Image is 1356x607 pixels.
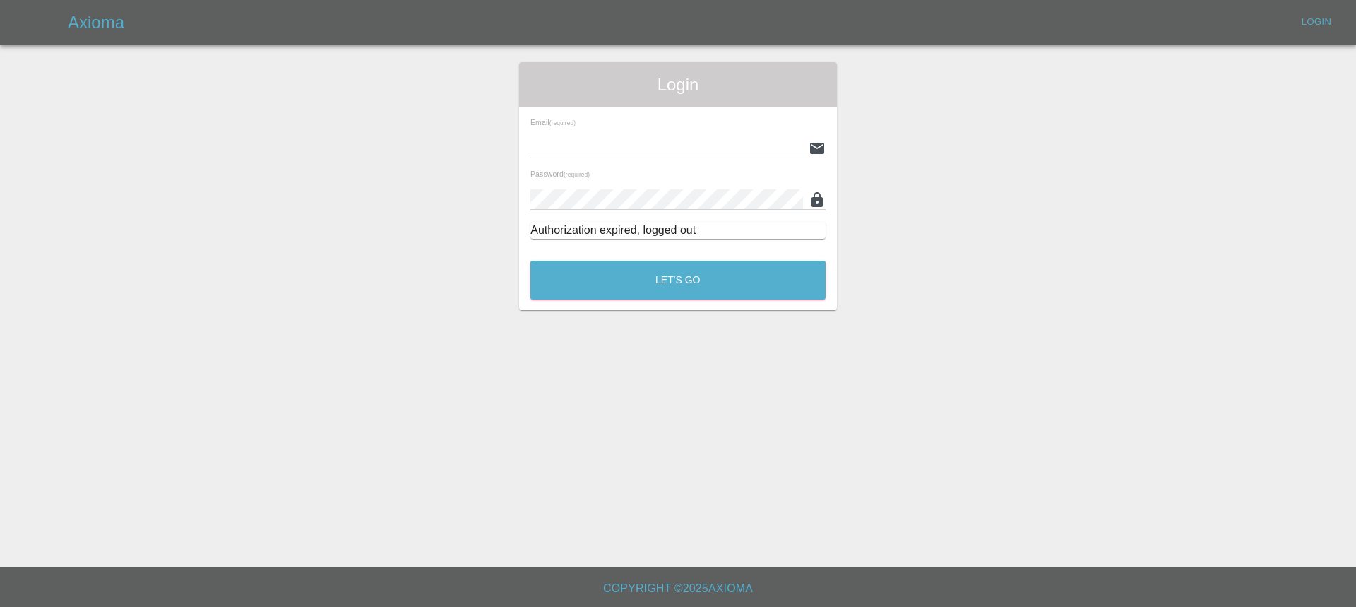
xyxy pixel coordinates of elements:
[68,11,124,34] h5: Axioma
[530,170,590,178] span: Password
[564,172,590,178] small: (required)
[530,118,576,126] span: Email
[530,222,826,239] div: Authorization expired, logged out
[549,120,576,126] small: (required)
[1294,11,1339,33] a: Login
[11,579,1345,599] h6: Copyright © 2025 Axioma
[530,73,826,96] span: Login
[530,261,826,300] button: Let's Go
